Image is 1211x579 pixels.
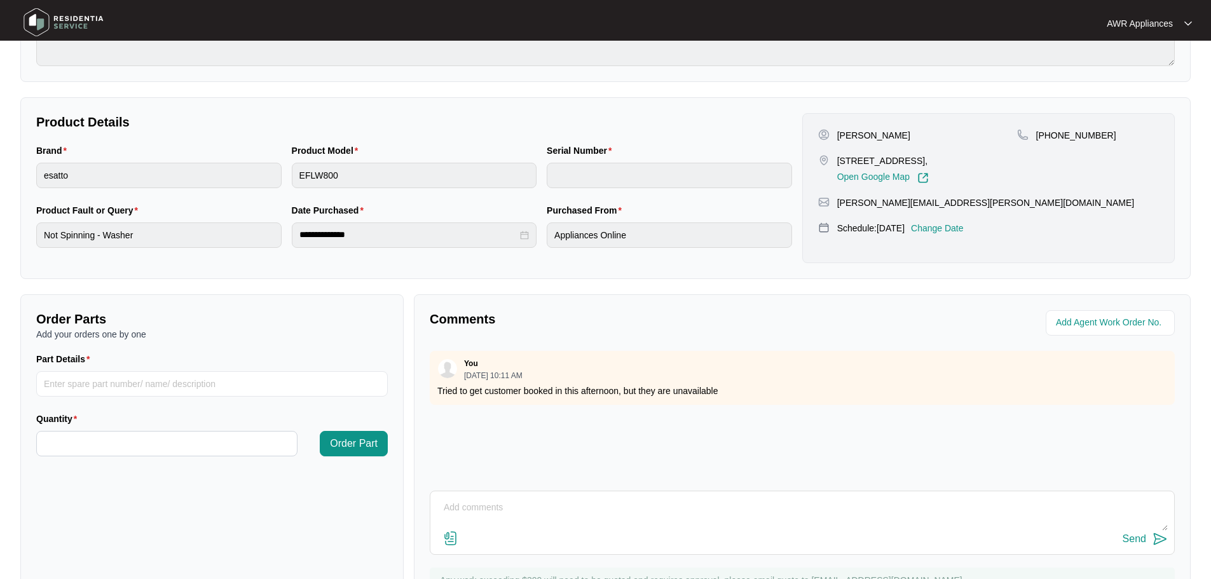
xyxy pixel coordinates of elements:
[837,129,910,142] p: [PERSON_NAME]
[36,371,388,397] input: Part Details
[837,172,929,184] a: Open Google Map
[292,144,364,157] label: Product Model
[1056,315,1167,330] input: Add Agent Work Order No.
[37,432,297,456] input: Quantity
[1153,531,1168,547] img: send-icon.svg
[1107,17,1173,30] p: AWR Appliances
[438,359,457,378] img: user.svg
[1036,129,1116,142] p: [PHONE_NUMBER]
[36,144,72,157] label: Brand
[330,436,378,451] span: Order Part
[464,358,478,369] p: You
[547,204,627,217] label: Purchased From
[837,222,905,235] p: Schedule: [DATE]
[443,531,458,546] img: file-attachment-doc.svg
[818,154,830,166] img: map-pin
[1123,533,1146,545] div: Send
[917,172,929,184] img: Link-External
[1184,20,1192,27] img: dropdown arrow
[1123,531,1168,548] button: Send
[36,163,282,188] input: Brand
[1017,129,1029,140] img: map-pin
[430,310,793,328] p: Comments
[36,328,388,341] p: Add your orders one by one
[299,228,518,242] input: Date Purchased
[36,222,282,248] input: Product Fault or Query
[464,372,523,379] p: [DATE] 10:11 AM
[437,385,1167,397] p: Tried to get customer booked in this afternoon, but they are unavailable
[36,204,143,217] label: Product Fault or Query
[547,163,792,188] input: Serial Number
[36,310,388,328] p: Order Parts
[818,196,830,208] img: map-pin
[837,196,1135,209] p: [PERSON_NAME][EMAIL_ADDRESS][PERSON_NAME][DOMAIN_NAME]
[837,154,929,167] p: [STREET_ADDRESS],
[292,163,537,188] input: Product Model
[36,113,792,131] p: Product Details
[818,222,830,233] img: map-pin
[36,412,82,425] label: Quantity
[547,222,792,248] input: Purchased From
[818,129,830,140] img: user-pin
[320,431,388,456] button: Order Part
[292,204,369,217] label: Date Purchased
[36,353,95,365] label: Part Details
[547,144,617,157] label: Serial Number
[911,222,964,235] p: Change Date
[19,3,108,41] img: residentia service logo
